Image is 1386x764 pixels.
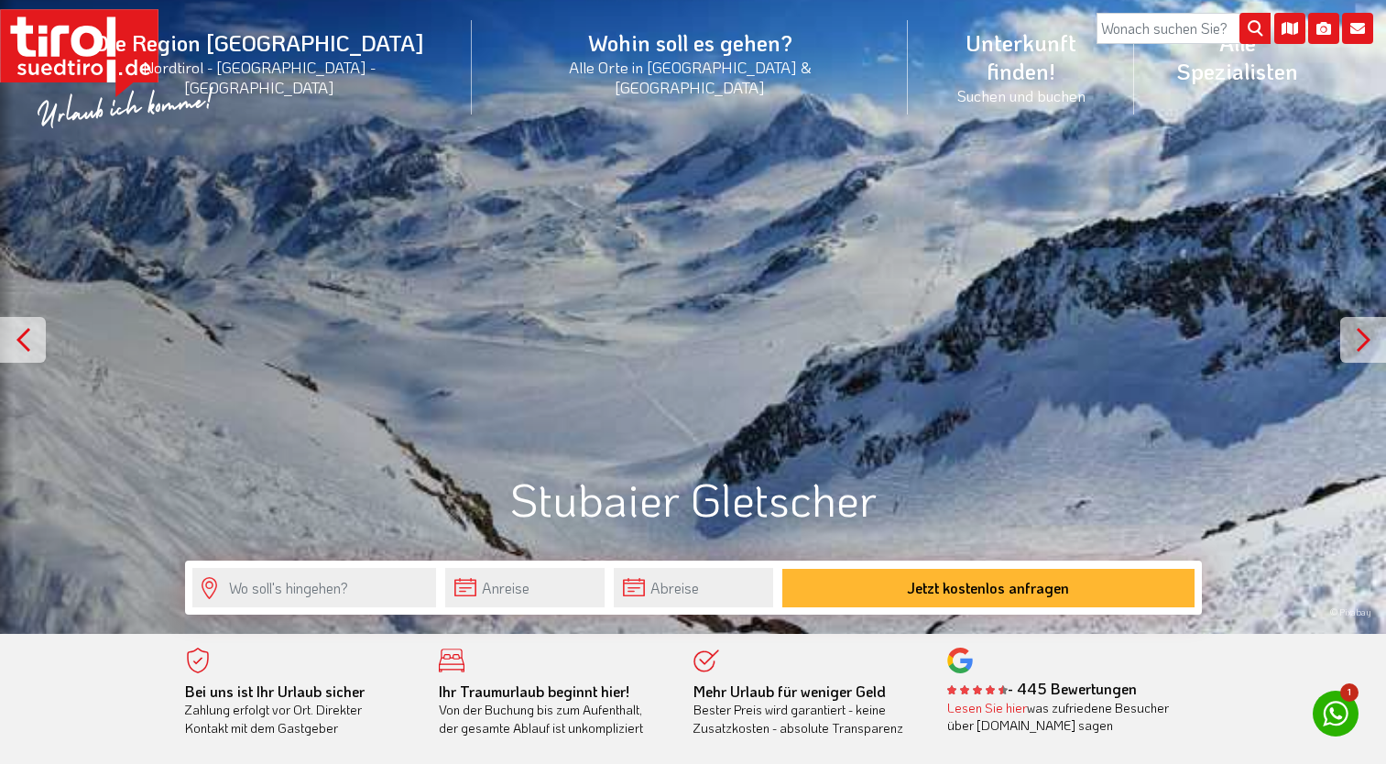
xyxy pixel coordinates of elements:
div: Zahlung erfolgt vor Ort. Direkter Kontakt mit dem Gastgeber [185,682,412,737]
a: Unterkunft finden!Suchen und buchen [908,8,1134,126]
button: Jetzt kostenlos anfragen [782,569,1195,607]
b: Bei uns ist Ihr Urlaub sicher [185,682,365,701]
a: Alle Spezialisten [1134,8,1340,105]
span: 1 [1340,683,1359,702]
b: - 445 Bewertungen [947,679,1137,698]
a: Wohin soll es gehen?Alle Orte in [GEOGRAPHIC_DATA] & [GEOGRAPHIC_DATA] [472,8,908,117]
div: was zufriedene Besucher über [DOMAIN_NAME] sagen [947,699,1174,735]
div: Von der Buchung bis zum Aufenthalt, der gesamte Ablauf ist unkompliziert [439,682,666,737]
div: Bester Preis wird garantiert - keine Zusatzkosten - absolute Transparenz [693,682,921,737]
small: Nordtirol - [GEOGRAPHIC_DATA] - [GEOGRAPHIC_DATA] [68,57,450,97]
input: Abreise [614,568,773,607]
input: Anreise [445,568,605,607]
b: Mehr Urlaub für weniger Geld [693,682,886,701]
a: 1 [1313,691,1359,737]
i: Karte öffnen [1274,13,1305,44]
i: Kontakt [1342,13,1373,44]
a: Lesen Sie hier [947,699,1027,716]
h1: Stubaier Gletscher [185,474,1202,524]
a: Die Region [GEOGRAPHIC_DATA]Nordtirol - [GEOGRAPHIC_DATA] - [GEOGRAPHIC_DATA] [46,8,472,117]
small: Suchen und buchen [930,85,1112,105]
input: Wonach suchen Sie? [1097,13,1271,44]
input: Wo soll's hingehen? [192,568,436,607]
small: Alle Orte in [GEOGRAPHIC_DATA] & [GEOGRAPHIC_DATA] [494,57,886,97]
b: Ihr Traumurlaub beginnt hier! [439,682,629,701]
i: Fotogalerie [1308,13,1339,44]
